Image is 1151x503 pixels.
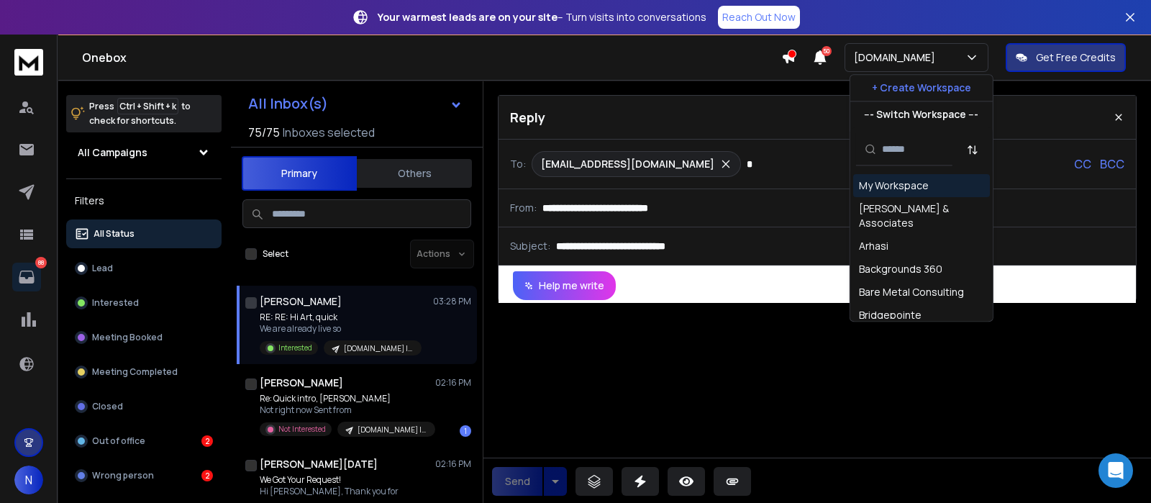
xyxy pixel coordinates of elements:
[66,219,222,248] button: All Status
[1036,50,1116,65] p: Get Free Credits
[859,178,929,193] div: My Workspace
[872,81,971,95] p: + Create Workspace
[859,262,942,276] div: Backgrounds 360
[859,308,984,337] div: Bridgepointe Technologies
[344,343,413,354] p: [DOMAIN_NAME] | 14.2k Coaches-Consulting-Fitness-IT
[78,145,147,160] h1: All Campaigns
[541,157,714,171] p: [EMAIL_ADDRESS][DOMAIN_NAME]
[433,296,471,307] p: 03:28 PM
[92,263,113,274] p: Lead
[260,294,342,309] h1: [PERSON_NAME]
[92,297,139,309] p: Interested
[66,289,222,317] button: Interested
[117,98,178,114] span: Ctrl + Shift + k
[722,10,796,24] p: Reach Out Now
[92,435,145,447] p: Out of office
[510,107,545,127] p: Reply
[510,239,550,253] p: Subject:
[66,191,222,211] h3: Filters
[260,474,429,486] p: We Got Your Request!
[66,392,222,421] button: Closed
[260,312,422,323] p: RE: RE: Hi Art, quick
[435,377,471,389] p: 02:16 PM
[248,96,328,111] h1: All Inbox(s)
[378,10,558,24] strong: Your warmest leads are on your site
[357,158,472,189] button: Others
[92,366,178,378] p: Meeting Completed
[66,323,222,352] button: Meeting Booked
[94,228,135,240] p: All Status
[510,201,537,215] p: From:
[66,254,222,283] button: Lead
[263,248,288,260] label: Select
[260,457,378,471] h1: [PERSON_NAME][DATE]
[66,358,222,386] button: Meeting Completed
[14,466,43,494] button: N
[278,343,312,353] p: Interested
[92,470,154,481] p: Wrong person
[510,157,526,171] p: To:
[1074,155,1091,173] p: CC
[859,239,888,253] div: Arhasi
[92,332,163,343] p: Meeting Booked
[35,257,47,268] p: 88
[283,124,375,141] h3: Inboxes selected
[237,89,474,118] button: All Inbox(s)
[1098,453,1133,488] div: Open Intercom Messenger
[260,393,432,404] p: Re: Quick intro, [PERSON_NAME]
[66,461,222,490] button: Wrong person2
[358,425,427,435] p: [DOMAIN_NAME] | 14.2k Coaches-Consulting-Fitness-IT
[12,263,41,291] a: 88
[201,470,213,481] div: 2
[260,486,429,497] p: Hi [PERSON_NAME], Thank you for
[66,427,222,456] button: Out of office2
[66,138,222,167] button: All Campaigns
[435,458,471,470] p: 02:16 PM
[958,135,987,164] button: Sort by Sort A-Z
[1006,43,1126,72] button: Get Free Credits
[864,107,978,122] p: --- Switch Workspace ---
[14,49,43,76] img: logo
[718,6,800,29] a: Reach Out Now
[242,156,357,191] button: Primary
[378,10,706,24] p: – Turn visits into conversations
[89,99,191,128] p: Press to check for shortcuts.
[260,376,343,390] h1: [PERSON_NAME]
[822,46,832,56] span: 50
[248,124,280,141] span: 75 / 75
[513,271,616,300] button: Help me write
[859,201,984,230] div: [PERSON_NAME] & Associates
[854,50,941,65] p: [DOMAIN_NAME]
[859,285,964,299] div: Bare Metal Consulting
[278,424,326,435] p: Not Interested
[260,323,422,335] p: We are already live so
[460,425,471,437] div: 1
[260,404,432,416] p: Not right now Sent from
[92,401,123,412] p: Closed
[201,435,213,447] div: 2
[850,75,993,101] button: + Create Workspace
[1100,155,1124,173] p: BCC
[82,49,781,66] h1: Onebox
